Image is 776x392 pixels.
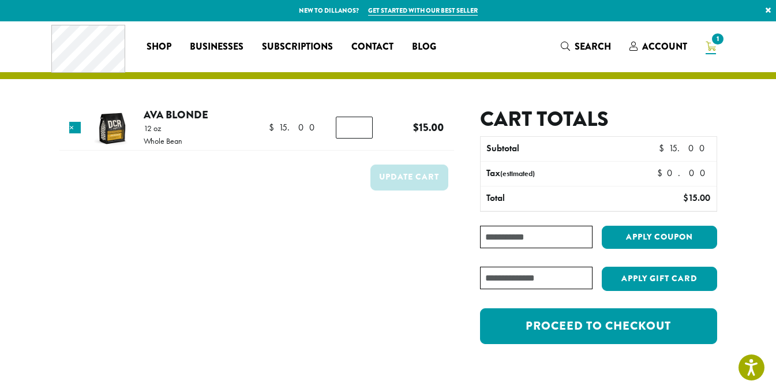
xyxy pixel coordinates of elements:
[480,107,717,132] h2: Cart totals
[659,142,669,154] span: $
[351,40,393,54] span: Contact
[262,40,333,54] span: Subscriptions
[269,121,320,133] bdi: 15.00
[336,117,373,139] input: Product quantity
[481,162,647,186] th: Tax
[480,308,717,344] a: Proceed to checkout
[602,267,717,291] button: Apply Gift Card
[269,121,279,133] span: $
[144,137,182,145] p: Whole Bean
[552,37,620,56] a: Search
[481,186,622,211] th: Total
[413,120,444,135] bdi: 15.00
[642,40,687,53] span: Account
[144,107,208,122] a: Ava Blonde
[370,165,448,191] button: Update cart
[144,124,182,132] p: 12 oz
[190,40,243,54] span: Businesses
[657,167,711,179] bdi: 0.00
[137,38,181,56] a: Shop
[481,137,622,161] th: Subtotal
[412,40,436,54] span: Blog
[710,31,725,47] span: 1
[69,122,81,133] a: Remove this item
[657,167,667,179] span: $
[659,142,710,154] bdi: 15.00
[147,40,171,54] span: Shop
[368,6,478,16] a: Get started with our best seller
[93,110,131,147] img: Ava Blonde
[602,226,717,249] button: Apply coupon
[500,169,535,178] small: (estimated)
[683,192,688,204] span: $
[413,120,419,135] span: $
[683,192,710,204] bdi: 15.00
[575,40,611,53] span: Search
